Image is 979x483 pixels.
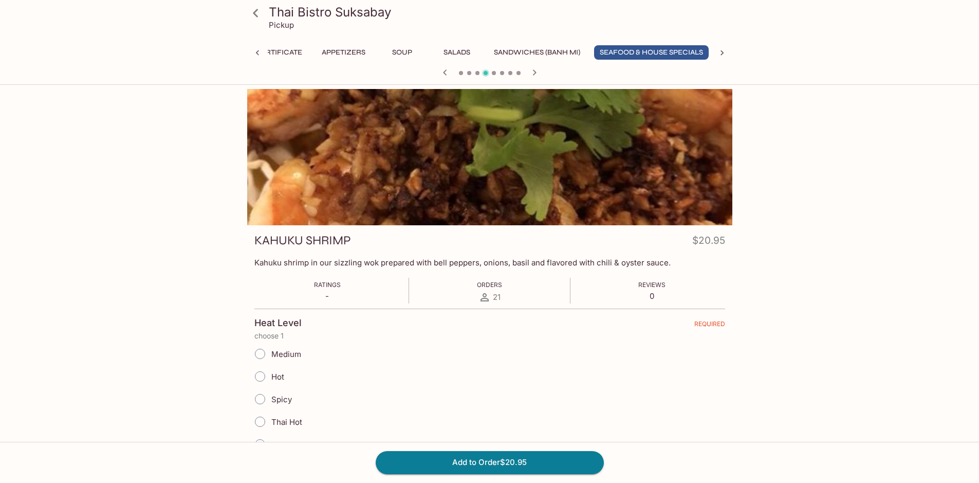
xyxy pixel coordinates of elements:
[271,417,302,427] span: Thai Hot
[254,258,725,267] p: Kahuku shrimp in our sizzling wok prepared with bell peppers, onions, basil and flavored with chi...
[488,45,586,60] button: Sandwiches (Banh Mi)
[376,451,604,474] button: Add to Order$20.95
[493,292,501,302] span: 21
[271,349,301,359] span: Medium
[692,232,725,253] h4: $20.95
[314,281,341,289] span: Ratings
[247,89,732,225] div: KAHUKU SHRIMP
[232,45,308,60] button: Gift Certificate
[254,317,302,329] h4: Heat Level
[314,291,341,301] p: -
[434,45,480,60] button: Salads
[694,320,725,332] span: REQUIRED
[269,20,294,30] p: Pickup
[477,281,502,289] span: Orders
[254,232,351,248] h3: KAHUKU SHRIMP
[254,332,725,340] p: choose 1
[316,45,371,60] button: Appetizers
[271,395,292,404] span: Spicy
[269,4,728,20] h3: Thai Bistro Suksabay
[594,45,709,60] button: Seafood & House Specials
[638,291,666,301] p: 0
[638,281,666,289] span: Reviews
[271,372,284,382] span: Hot
[271,440,291,450] span: None
[379,45,426,60] button: Soup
